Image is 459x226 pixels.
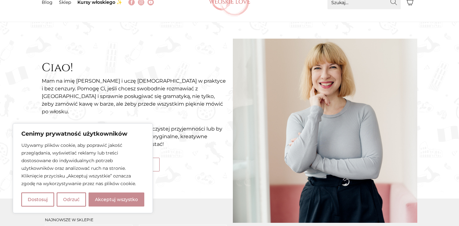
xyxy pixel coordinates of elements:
[57,192,86,207] button: Odrzuć
[45,218,226,222] h3: Najnowsze w sklepie
[42,77,226,116] p: Mam na imię [PERSON_NAME] i uczę [DEMOGRAPHIC_DATA] w praktyce i bez cenzury. Pomogę Ci, jeśli ch...
[42,61,226,75] h2: Ciao!
[21,130,144,138] p: Cenimy prywatność użytkowników
[21,192,54,207] button: Dostosuj
[21,141,144,187] p: Używamy plików cookie, aby poprawić jakość przeglądania, wyświetlać reklamy lub treści dostosowan...
[89,192,144,207] button: Akceptuj wszystko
